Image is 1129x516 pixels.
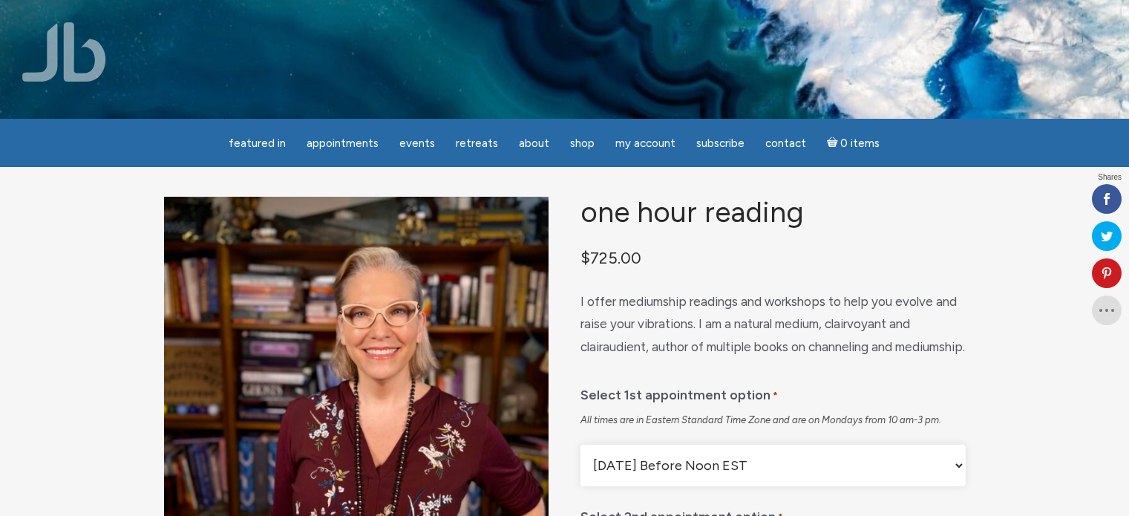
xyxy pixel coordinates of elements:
span: Shop [570,137,595,150]
span: Appointments [307,137,379,150]
span: featured in [229,137,286,150]
h1: One Hour Reading [580,197,965,229]
a: featured in [220,129,295,158]
span: My Account [615,137,675,150]
bdi: 725.00 [580,248,641,267]
a: Cart0 items [818,128,889,158]
span: $ [580,248,590,267]
span: Retreats [456,137,498,150]
a: My Account [606,129,684,158]
span: I offer mediumship readings and workshops to help you evolve and raise your vibrations. I am a na... [580,294,965,354]
span: 0 items [840,138,880,149]
i: Cart [827,137,841,150]
a: Retreats [447,129,507,158]
a: Shop [561,129,603,158]
a: About [510,129,558,158]
span: Events [399,137,435,150]
a: Appointments [298,129,387,158]
label: Select 1st appointment option [580,376,778,408]
span: Shares [1098,174,1122,181]
a: Events [390,129,444,158]
img: Jamie Butler. The Everyday Medium [22,22,106,82]
a: Subscribe [687,129,753,158]
span: About [519,137,549,150]
div: All times are in Eastern Standard Time Zone and are on Mondays from 10 am-3 pm. [580,414,965,427]
span: Contact [765,137,806,150]
span: Subscribe [696,137,745,150]
a: Contact [756,129,815,158]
